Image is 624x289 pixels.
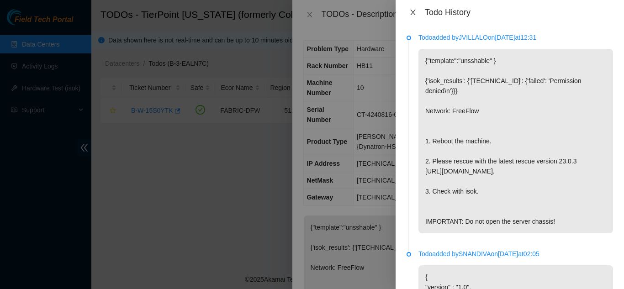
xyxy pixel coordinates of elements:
button: Close [407,8,419,17]
p: {"template":"unsshable" } {'isok_results': {'[TECHNICAL_ID]': {'failed': 'Permission denied\n'}}}... [418,49,613,233]
p: Todo added by SNANDIVA on [DATE] at 02:05 [418,249,613,259]
span: close [409,9,417,16]
div: Todo History [425,7,613,17]
p: Todo added by JVILLALO on [DATE] at 12:31 [418,32,613,42]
